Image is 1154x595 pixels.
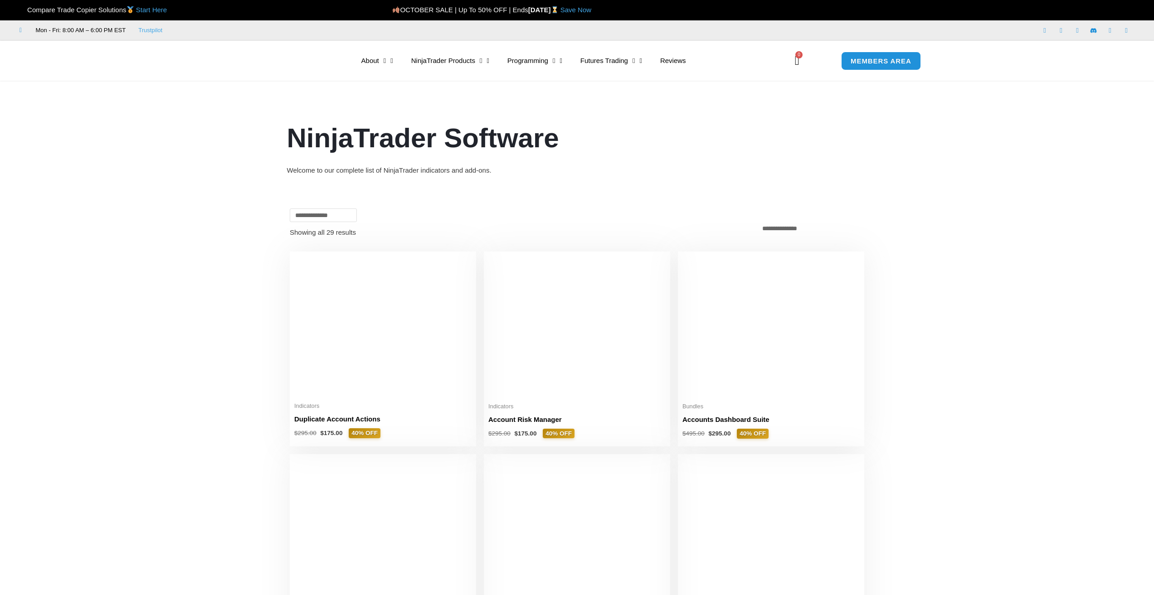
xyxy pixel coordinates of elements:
[488,415,666,429] a: Account Risk Manager
[709,430,731,437] bdi: 295.00
[851,58,911,64] span: MEMBERS AREA
[294,414,472,428] a: Duplicate Account Actions
[294,430,316,436] bdi: 295.00
[757,222,864,235] select: Shop order
[515,430,518,437] span: $
[294,430,298,436] span: $
[571,50,651,71] a: Futures Trading
[682,403,860,411] span: Bundles
[488,430,492,437] span: $
[237,44,335,77] img: LogoAI | Affordable Indicators – NinjaTrader
[294,414,472,424] h2: Duplicate Account Actions
[488,403,666,411] span: Indicators
[287,164,867,177] div: Welcome to our complete list of NinjaTrader indicators and add-ons.
[737,429,769,439] span: 40% OFF
[393,6,399,13] img: 🍂
[560,6,591,14] a: Save Now
[349,428,380,438] span: 40% OFF
[138,25,162,36] a: Trustpilot
[682,415,860,429] a: Accounts Dashboard Suite
[841,52,921,70] a: MEMBERS AREA
[294,256,472,397] img: Duplicate Account Actions
[551,6,558,13] img: ⌛
[781,48,813,74] a: 0
[515,430,537,437] bdi: 175.00
[795,51,803,58] span: 0
[709,430,712,437] span: $
[321,430,343,436] bdi: 175.00
[682,415,860,424] h2: Accounts Dashboard Suite
[34,25,126,36] span: Mon - Fri: 8:00 AM – 6:00 PM EST
[402,50,498,71] a: NinjaTrader Products
[127,6,134,13] img: 🥇
[352,50,780,71] nav: Menu
[488,256,666,397] img: Account Risk Manager
[651,50,695,71] a: Reviews
[682,430,705,437] bdi: 495.00
[290,229,356,236] p: Showing all 29 results
[287,119,867,157] h1: NinjaTrader Software
[352,50,402,71] a: About
[136,6,167,14] a: Start Here
[321,430,324,436] span: $
[543,429,575,439] span: 40% OFF
[488,415,666,424] h2: Account Risk Manager
[392,6,528,14] span: OCTOBER SALE | Up To 50% OFF | Ends
[498,50,571,71] a: Programming
[488,430,511,437] bdi: 295.00
[682,256,860,397] img: Accounts Dashboard Suite
[20,6,27,13] img: 🏆
[294,402,472,410] span: Indicators
[682,430,686,437] span: $
[19,6,167,14] span: Compare Trade Copier Solutions
[528,6,560,14] strong: [DATE]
